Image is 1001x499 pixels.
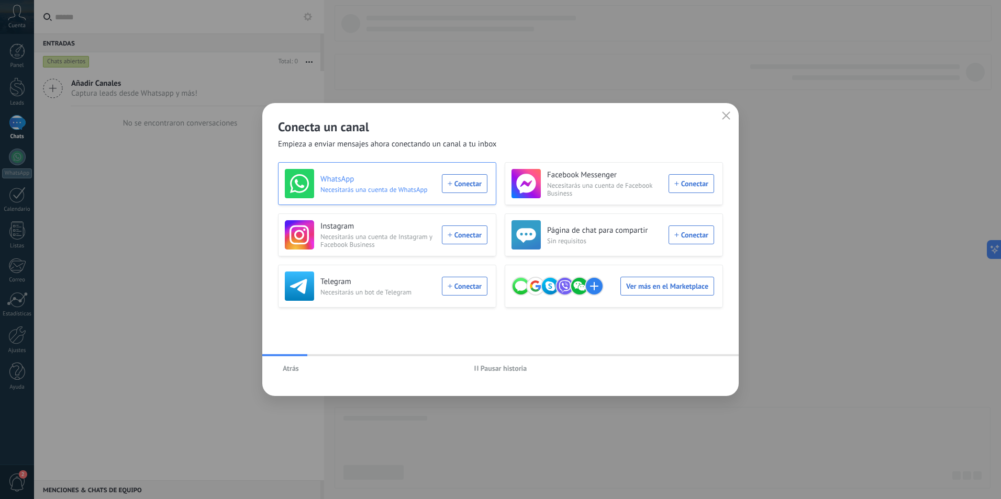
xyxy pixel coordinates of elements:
h3: Página de chat para compartir [547,225,662,236]
span: Necesitarás una cuenta de Instagram y Facebook Business [320,233,436,248]
h3: Telegram [320,277,436,287]
h3: Facebook Messenger [547,170,662,180]
button: Atrás [278,360,304,376]
h3: WhatsApp [320,174,436,185]
span: Necesitarás un bot de Telegram [320,288,436,296]
span: Necesitarás una cuenta de Facebook Business [547,182,662,197]
span: Necesitarás una cuenta de WhatsApp [320,186,436,194]
span: Atrás [283,365,299,372]
button: Pausar historia [470,360,532,376]
span: Empieza a enviar mensajes ahora conectando un canal a tu inbox [278,139,497,150]
h2: Conecta un canal [278,119,723,135]
span: Sin requisitos [547,237,662,245]
h3: Instagram [320,221,436,232]
span: Pausar historia [481,365,527,372]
